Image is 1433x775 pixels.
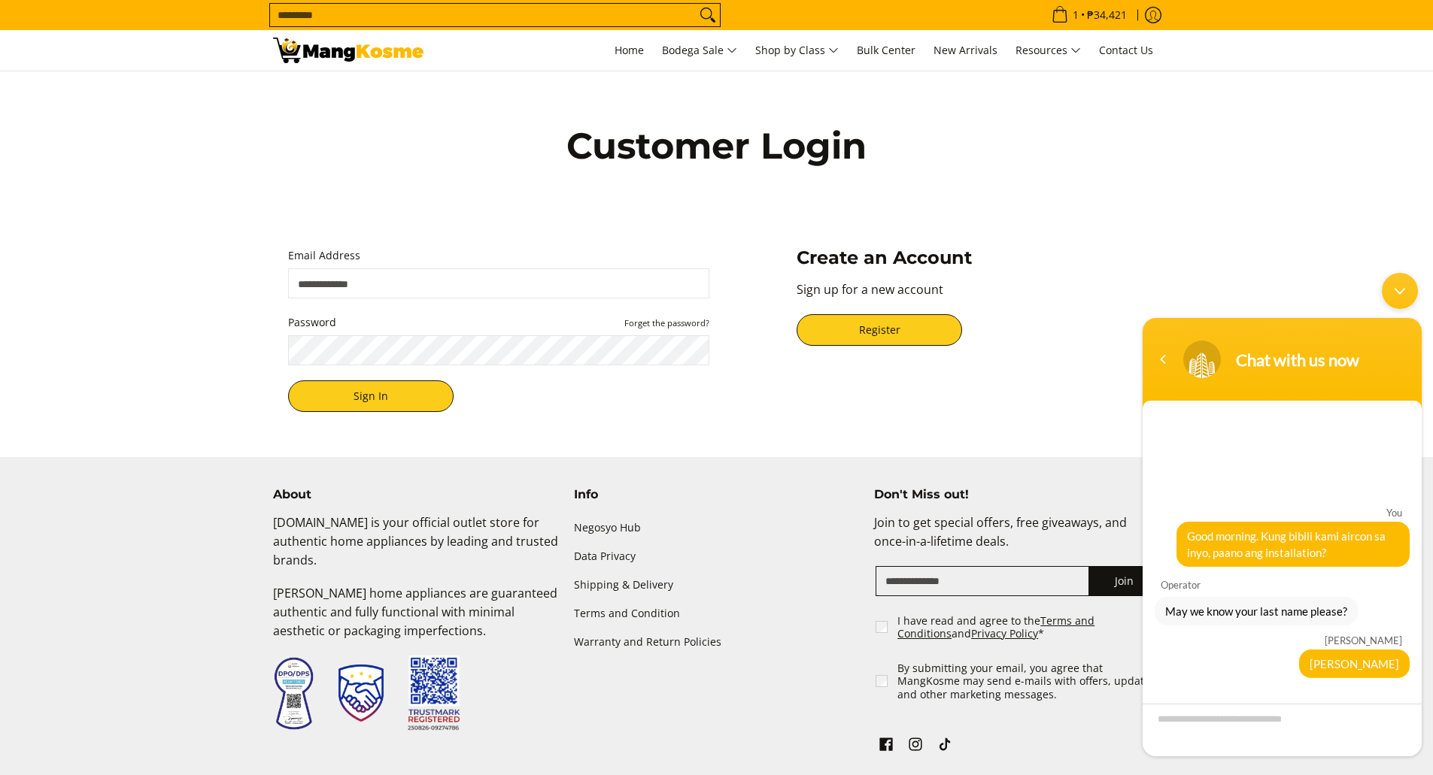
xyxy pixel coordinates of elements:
[408,655,460,731] img: Trustmark QR
[1091,30,1161,71] a: Contact Us
[934,43,997,57] span: New Arrivals
[797,314,962,346] a: Register
[273,38,424,63] img: Account | Mang Kosme
[755,41,839,60] span: Shop by Class
[1099,43,1153,57] span: Contact Us
[926,30,1005,71] a: New Arrivals
[797,247,1145,269] h3: Create an Account
[971,626,1038,640] a: Privacy Policy
[439,30,1161,71] nav: Main Menu
[897,613,1094,641] a: Terms and Conditions
[1008,30,1088,71] a: Resources
[288,247,709,265] label: Email Address
[624,317,709,328] small: Forget the password?
[273,656,314,731] img: Data Privacy Seal
[797,280,1145,314] p: Sign up for a new account
[1070,10,1081,20] span: 1
[874,487,1160,502] h4: Don't Miss out!
[273,584,559,655] p: [PERSON_NAME] home appliances are guaranteed authentic and fully functional with minimal aestheti...
[1016,41,1081,60] span: Resources
[273,487,559,502] h4: About
[696,4,720,26] button: Search
[876,734,897,759] a: See Mang Kosme on Facebook
[574,628,860,656] a: Warranty and Return Policies
[934,734,955,759] a: See Mang Kosme on TikTok
[574,487,860,502] h4: Info
[615,43,644,57] span: Home
[288,313,709,332] label: Password
[386,123,1048,168] h1: Customer Login
[1047,7,1131,23] span: •
[897,661,1161,701] label: By submitting your email, you agree that MangKosme may send e-mails with offers, updates and othe...
[857,43,915,57] span: Bulk Center
[574,542,860,571] a: Data Privacy
[748,30,846,71] a: Shop by Class
[574,513,860,542] a: Negosyo Hub
[1135,265,1429,764] iframe: SalesIQ Chatwindow
[288,380,454,412] button: Sign In
[624,316,709,328] button: Password
[574,599,860,628] a: Terms and Condition
[662,41,737,60] span: Bodega Sale
[905,734,926,759] a: See Mang Kosme on Instagram
[654,30,745,71] a: Bodega Sale
[874,513,1160,566] p: Join to get special offers, free giveaways, and once-in-a-lifetime deals.
[574,571,860,599] a: Shipping & Delivery
[273,513,559,584] p: [DOMAIN_NAME] is your official outlet store for authentic home appliances by leading and trusted ...
[1085,10,1129,20] span: ₱34,421
[339,665,384,722] img: Trustmark Seal
[849,30,923,71] a: Bulk Center
[1088,566,1160,596] button: Join
[897,614,1161,640] label: I have read and agree to the and *
[607,30,651,71] a: Home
